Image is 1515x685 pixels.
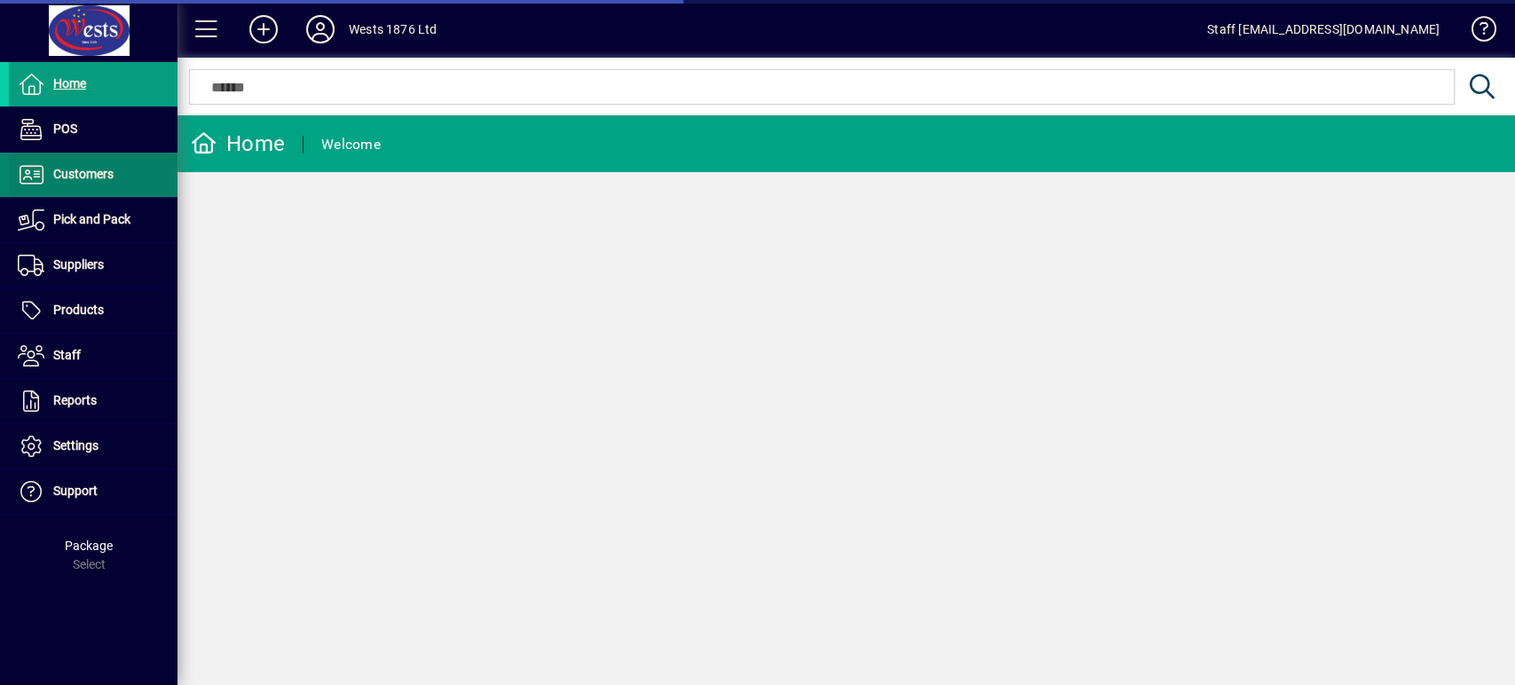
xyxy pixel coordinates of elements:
[1457,4,1493,61] a: Knowledge Base
[53,303,104,317] span: Products
[53,122,77,136] span: POS
[53,257,104,272] span: Suppliers
[53,167,114,181] span: Customers
[65,539,113,553] span: Package
[292,13,349,45] button: Profile
[9,469,178,514] a: Support
[53,438,99,453] span: Settings
[53,348,81,362] span: Staff
[9,334,178,378] a: Staff
[9,379,178,423] a: Reports
[191,130,285,158] div: Home
[53,393,97,407] span: Reports
[349,15,437,43] div: Wests 1876 Ltd
[53,212,130,226] span: Pick and Pack
[9,198,178,242] a: Pick and Pack
[9,288,178,333] a: Products
[1207,15,1440,43] div: Staff [EMAIL_ADDRESS][DOMAIN_NAME]
[9,243,178,287] a: Suppliers
[53,484,98,498] span: Support
[235,13,292,45] button: Add
[321,130,381,159] div: Welcome
[9,424,178,468] a: Settings
[9,153,178,197] a: Customers
[9,107,178,152] a: POS
[53,76,86,91] span: Home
